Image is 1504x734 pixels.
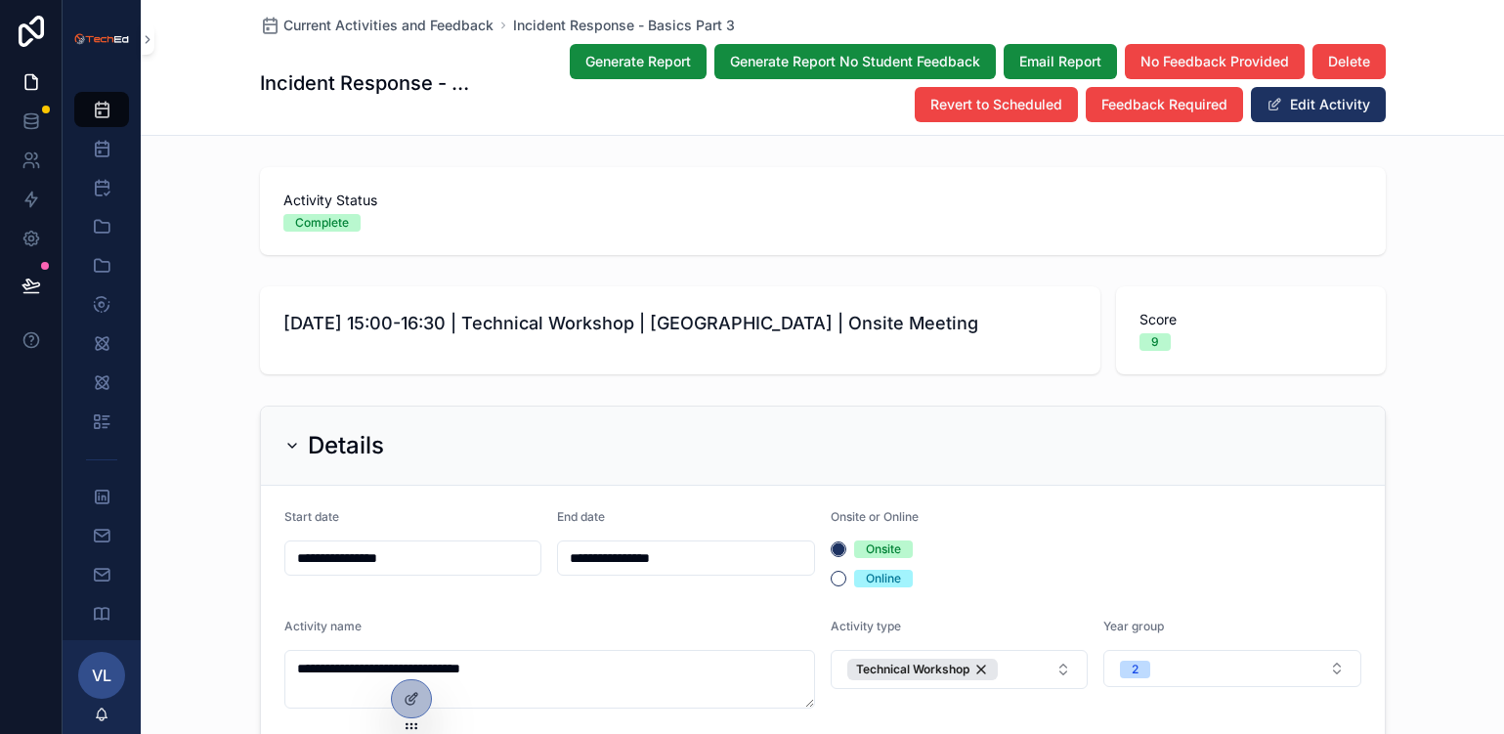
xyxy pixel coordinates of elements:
span: Year group [1103,619,1164,633]
span: Activity type [831,619,901,633]
span: End date [557,509,605,524]
button: Feedback Required [1086,87,1243,122]
button: Generate Report [570,44,707,79]
button: No Feedback Provided [1125,44,1305,79]
div: Onsite [866,540,901,558]
span: Onsite or Online [831,509,919,524]
button: Select Button [1103,650,1361,687]
div: 9 [1151,333,1159,351]
button: Delete [1312,44,1386,79]
span: Technical Workshop [856,662,969,677]
div: Complete [295,214,349,232]
span: Current Activities and Feedback [283,16,494,35]
button: Select Button [831,650,1089,689]
button: Revert to Scheduled [915,87,1078,122]
button: Unselect 1 [847,659,998,680]
span: Generate Report [585,52,691,71]
span: Score [1139,310,1362,329]
button: Unselect I_2 [1120,659,1150,678]
span: Activity name [284,619,362,633]
span: Email Report [1019,52,1101,71]
span: Feedback Required [1101,95,1227,114]
div: 2 [1132,661,1139,678]
h2: Details [308,430,384,461]
a: Current Activities and Feedback [260,16,494,35]
span: Delete [1328,52,1370,71]
button: Edit Activity [1251,87,1386,122]
button: Email Report [1004,44,1117,79]
span: No Feedback Provided [1140,52,1289,71]
span: Start date [284,509,339,524]
span: VL [92,664,111,687]
span: Revert to Scheduled [930,95,1062,114]
div: scrollable content [63,78,141,640]
span: Generate Report No Student Feedback [730,52,980,71]
a: Incident Response - Basics Part 3 [513,16,735,35]
span: [DATE] 15:00-16:30 | Technical Workshop | [GEOGRAPHIC_DATA] | Onsite Meeting [283,310,1077,337]
span: Activity Status [283,191,1362,210]
h1: Incident Response - Basics Part 3 [260,69,477,97]
div: Online [866,570,901,587]
button: Generate Report No Student Feedback [714,44,996,79]
img: App logo [74,32,129,45]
